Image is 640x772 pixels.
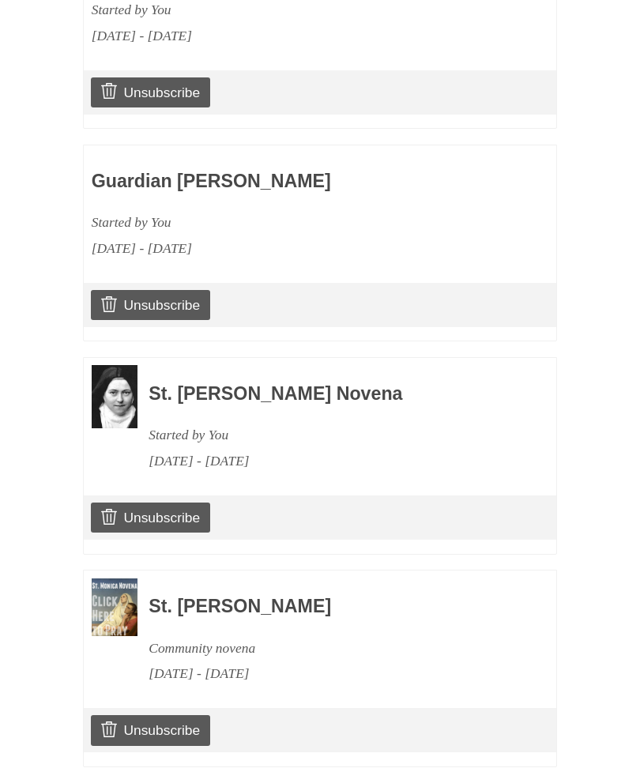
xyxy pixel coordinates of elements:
[91,715,210,745] a: Unsubscribe
[149,448,514,474] div: [DATE] - [DATE]
[92,578,137,636] img: Novena image
[92,365,137,428] img: Novena image
[92,23,457,49] div: [DATE] - [DATE]
[149,597,514,617] h3: St. [PERSON_NAME]
[149,422,514,448] div: Started by You
[149,661,514,687] div: [DATE] - [DATE]
[149,635,514,661] div: Community novena
[91,290,210,320] a: Unsubscribe
[91,77,210,107] a: Unsubscribe
[92,235,457,262] div: [DATE] - [DATE]
[92,171,457,192] h3: Guardian [PERSON_NAME]
[149,384,514,405] h3: St. [PERSON_NAME] Novena
[91,503,210,533] a: Unsubscribe
[92,209,457,235] div: Started by You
